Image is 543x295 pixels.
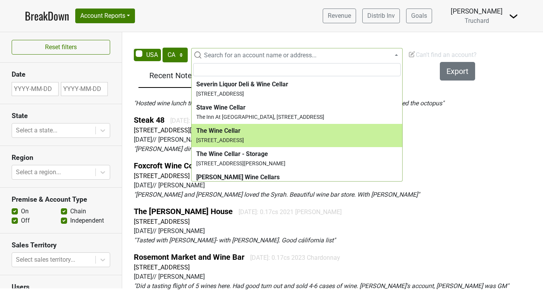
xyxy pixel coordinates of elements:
em: " Did a tasting flight of 5 wines here. Had good turn out and sold 4-6 cases of wine. [PERSON_NAM... [134,282,509,290]
a: Goals [406,9,432,23]
div: [DATE] // [PERSON_NAME] [134,181,539,190]
em: " Tasted with [PERSON_NAME]- with [PERSON_NAME]. Good cálifornia list " [134,237,335,244]
a: Steak 48 [134,115,164,125]
a: Distrib Inv [362,9,400,23]
div: [PERSON_NAME] [451,6,503,16]
input: YYYY-MM-DD [12,82,59,96]
a: [STREET_ADDRESS] [134,172,190,180]
em: " [PERSON_NAME] and [PERSON_NAME] loved the Syrah. Beautiful wine bar store. With [PERSON_NAME] " [134,191,420,198]
a: [STREET_ADDRESS] [134,264,190,271]
small: The Inn At [GEOGRAPHIC_DATA], [STREET_ADDRESS] [196,114,324,120]
input: YYYY-MM-DD [61,82,108,96]
h3: Region [12,154,110,162]
h3: State [12,112,110,120]
small: [STREET_ADDRESS] [196,91,244,97]
h5: Recent Notes [142,71,203,80]
div: [DATE] // [PERSON_NAME] [134,135,539,144]
h3: Date [12,70,110,79]
label: Independent [70,216,104,225]
a: Foxcroft Wine Co [134,161,193,170]
a: [STREET_ADDRESS][PERSON_NAME] [134,127,236,134]
label: Chain [70,207,86,216]
img: Dropdown Menu [509,12,518,21]
span: [DATE]: 0.17cs 2021 [PERSON_NAME] [239,208,342,216]
span: Can't find an account? [408,51,477,58]
h3: Users [12,283,110,291]
b: The Wine Cellar [196,127,240,134]
label: On [21,207,29,216]
div: [DATE] // [PERSON_NAME] [134,226,539,236]
a: The [PERSON_NAME] House [134,207,233,216]
h3: Premise & Account Type [12,196,110,204]
button: Account Reports [75,9,135,23]
button: Export [440,62,475,81]
b: [PERSON_NAME] Wine Cellars [196,173,280,181]
h3: Sales Territory [12,241,110,249]
b: The Wine Cellar - Storage [196,150,268,158]
img: Edit [408,50,416,58]
span: Truchard [465,17,489,24]
label: Off [21,216,30,225]
em: " [PERSON_NAME] director joined us for trade lunch. Cab is on list for $98 " [134,145,334,153]
b: Stave Wine Cellar [196,104,246,111]
a: [STREET_ADDRESS] [134,218,190,225]
em: " Hosted wine lunch there. Met owner [PERSON_NAME]. This is the spot where [PERSON_NAME] loved th... [134,99,444,107]
small: [STREET_ADDRESS][PERSON_NAME] [196,160,285,166]
span: [DATE]: 0.17cs 2023 Chardonnay [250,254,340,261]
a: Revenue [323,9,356,23]
b: Severin Liquor Deli & Wine Cellar [196,81,288,88]
small: [STREET_ADDRESS] [196,137,244,143]
a: Rosemont Market and Wine Bar [134,252,244,262]
span: Search for an account name or address... [204,51,316,59]
span: [DATE]: 1.00cs 2022 Cabernet [170,117,251,124]
button: Reset filters [12,40,110,55]
div: [DATE] // [PERSON_NAME] [134,272,539,281]
a: BreakDown [25,8,69,24]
